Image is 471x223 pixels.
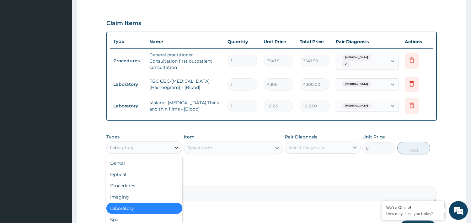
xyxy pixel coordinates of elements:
[110,100,146,112] td: Laboratory
[146,49,224,74] td: General practitioner Consultation first outpatient consultation
[342,81,371,87] span: [MEDICAL_DATA]
[386,211,440,216] p: How may I help you today?
[3,153,120,175] textarea: Type your message and hit 'Enter'
[110,36,146,47] th: Type
[146,75,224,94] td: FBC CBC-[MEDICAL_DATA] (Haemogram) - [Blood]
[12,31,25,47] img: d_794563401_company_1708531726252_794563401
[106,180,182,191] div: Procedures
[36,70,87,133] span: We're online!
[106,134,120,140] label: Types
[288,144,325,151] div: Select Diagnosis
[285,134,317,140] label: Pair Diagnosis
[146,96,224,115] td: Malarial [MEDICAL_DATA] Thick and thin films - [Blood]
[224,35,260,48] th: Quantity
[184,134,195,140] label: Item
[297,35,333,48] th: Total Price
[187,145,212,151] div: Select Item
[106,191,182,203] div: Imaging
[362,134,385,140] label: Unit Price
[397,142,430,154] button: Add
[33,35,105,43] div: Chat with us now
[260,35,297,48] th: Unit Price
[106,203,182,214] div: Laboratory
[386,205,440,210] div: We're Online!
[106,177,437,182] label: Comment
[342,61,351,68] span: + 1
[333,35,402,48] th: Pair Diagnosis
[110,79,146,90] td: Laboratory
[103,3,118,18] div: Minimize live chat window
[106,20,141,27] h3: Claim Items
[110,144,134,151] div: Laboratory
[342,54,371,61] span: [MEDICAL_DATA]
[106,169,182,180] div: Optical
[402,35,433,48] th: Actions
[106,158,182,169] div: Dental
[110,55,146,67] td: Procedures
[342,103,371,109] span: [MEDICAL_DATA]
[146,35,224,48] th: Name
